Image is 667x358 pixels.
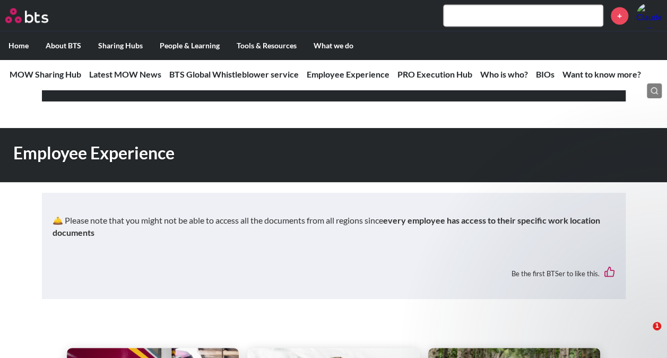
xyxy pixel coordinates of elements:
p: 🛎️ Please note that you might not be able to access all the documents from all regions since [53,214,615,238]
iframe: Intercom notifications message [455,131,667,329]
a: Go home [5,8,68,23]
img: BTS Logo [5,8,48,23]
label: People & Learning [151,32,228,59]
a: + [611,7,628,24]
iframe: Intercom live chat [631,322,656,347]
a: Who is who? [480,69,528,79]
a: Employee Experience [307,69,389,79]
label: What we do [305,32,362,59]
label: Tools & Resources [228,32,305,59]
a: PRO Execution Hub [397,69,472,79]
a: BIOs [536,69,555,79]
a: Profile [636,3,662,28]
label: About BTS [37,32,90,59]
a: MOW Sharing Hub [10,69,81,79]
h1: Employee Experience [13,141,462,165]
a: Latest MOW News [89,69,161,79]
img: Claudette Carney [636,3,662,28]
strong: every employee has access to their specific work location documents [53,215,600,236]
a: Want to know more? [562,69,641,79]
a: BTS Global Whistleblower service [169,69,299,79]
div: Be the first BTSer to like this. [53,259,615,288]
label: Sharing Hubs [90,32,151,59]
span: 1 [653,322,661,330]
